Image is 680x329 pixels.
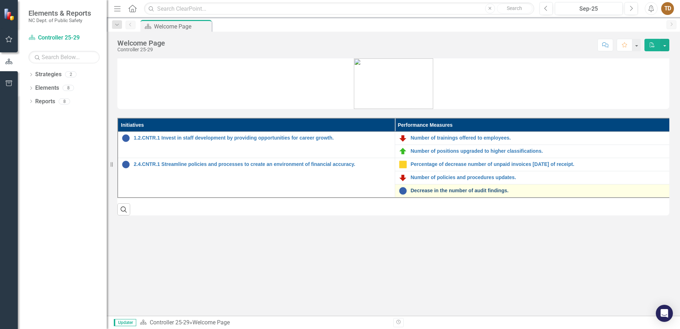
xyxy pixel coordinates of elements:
a: Controller 25-29 [150,319,190,326]
div: Welcome Page [192,319,230,326]
a: Strategies [35,70,62,79]
a: Number of policies and procedures updates. [411,175,668,180]
img: Caution [399,160,407,169]
a: 2.4.CNTR.1 Streamline policies and processes to create an environment of financial accuracy. [134,162,391,167]
img: Below Plan [399,173,407,182]
img: No Information [122,160,130,169]
input: Search ClearPoint... [144,2,534,15]
small: NC Dept. of Public Safety [28,17,91,23]
td: Double-Click to Edit Right Click for Context Menu [118,158,395,198]
img: No Information [399,187,407,195]
div: Welcome Page [154,22,210,31]
span: Search [507,5,522,11]
div: Controller 25-29 [117,47,165,52]
img: No Information [122,134,130,142]
td: Double-Click to Edit Right Click for Context Menu [395,158,672,171]
button: Sep-25 [555,2,623,15]
a: Number of positions upgraded to higher classifications. [411,148,668,154]
button: TD [661,2,674,15]
div: » [140,319,388,327]
div: 8 [63,85,74,91]
img: Below Plan [399,134,407,142]
td: Double-Click to Edit Right Click for Context Menu [395,184,672,198]
a: Decrease in the number of audit findings. [411,188,668,193]
img: DPS_modern_lockup_stacked_color.png [354,58,433,109]
div: Welcome Page [117,39,165,47]
input: Search Below... [28,51,100,63]
td: Double-Click to Edit Right Click for Context Menu [395,171,672,184]
div: 8 [59,98,70,104]
a: Reports [35,98,55,106]
td: Double-Click to Edit Right Click for Context Menu [395,145,672,158]
a: Percentage of decrease number of unpaid invoices [DATE] of receipt. [411,162,668,167]
td: Double-Click to Edit Right Click for Context Menu [395,132,672,145]
img: ClearPoint Strategy [4,8,16,21]
td: Double-Click to Edit Right Click for Context Menu [118,132,395,158]
button: Search [497,4,532,14]
div: Sep-25 [557,5,620,13]
a: 1.2.CNTR.1 Invest in staff development by providing opportunities for career growth. [134,135,391,141]
span: Updater [114,319,136,326]
a: Number of trainings offered to employees. [411,135,668,141]
a: Elements [35,84,59,92]
span: Elements & Reports [28,9,91,17]
div: 2 [65,72,76,78]
a: Controller 25-29 [28,34,100,42]
img: On Target [399,147,407,156]
div: Open Intercom Messenger [656,305,673,322]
